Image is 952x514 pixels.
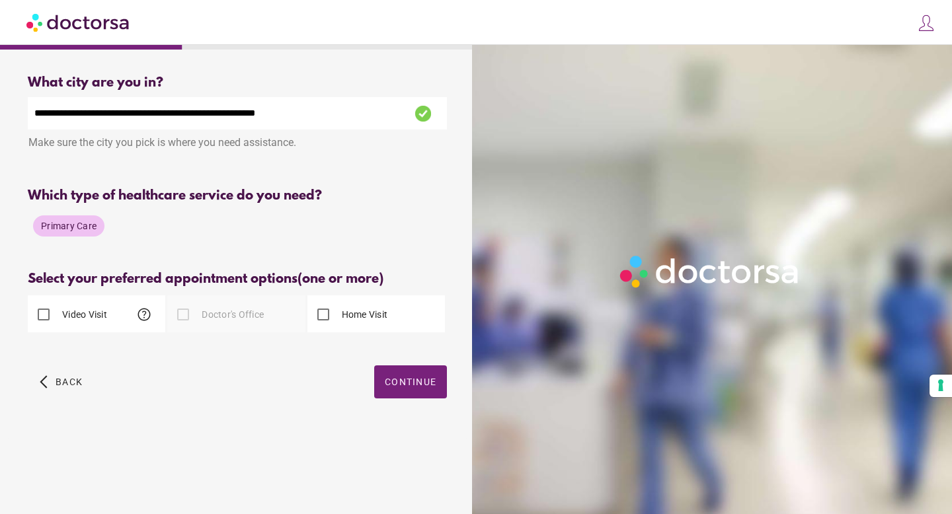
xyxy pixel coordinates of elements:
[41,221,97,231] span: Primary Care
[28,129,447,159] div: Make sure the city you pick is where you need assistance.
[34,365,88,398] button: arrow_back_ios Back
[930,375,952,397] button: Your consent preferences for tracking technologies
[615,250,805,293] img: Logo-Doctorsa-trans-White-partial-flat.png
[199,308,264,321] label: Doctor's Office
[917,14,935,32] img: icons8-customer-100.png
[28,188,447,203] div: Which type of healthcare service do you need?
[59,308,107,321] label: Video Visit
[374,365,447,398] button: Continue
[28,75,447,91] div: What city are you in?
[26,7,131,37] img: Doctorsa.com
[28,272,447,287] div: Select your preferred appointment options
[56,377,83,387] span: Back
[297,272,383,287] span: (one or more)
[339,308,388,321] label: Home Visit
[385,377,436,387] span: Continue
[136,307,152,322] span: help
